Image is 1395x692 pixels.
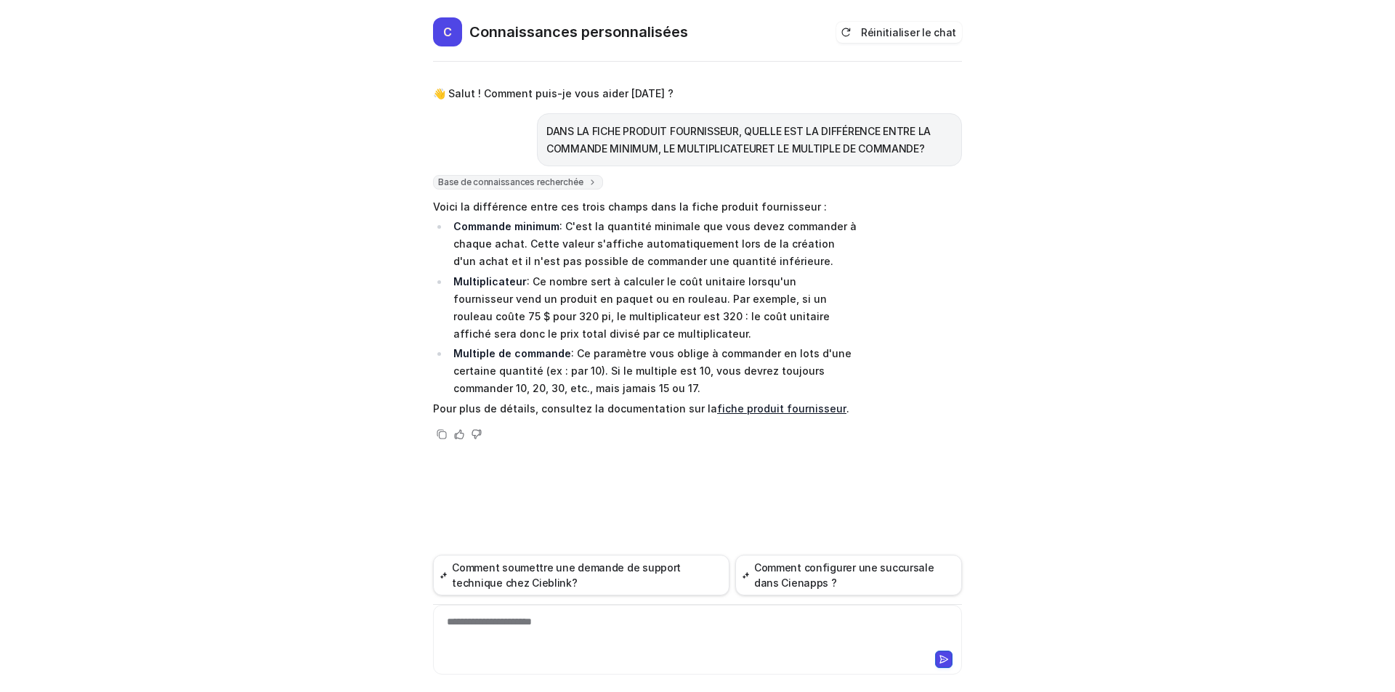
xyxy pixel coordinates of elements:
[443,25,452,39] font: C
[438,176,583,187] font: Base de connaissances recherchée
[717,402,846,415] a: fiche produit fournisseur
[452,561,681,589] font: Comment soumettre une demande de support technique chez Cieblink?
[453,220,559,232] font: Commande minimum
[754,561,934,589] font: Comment configurer une succursale dans Cienapps ?
[836,22,962,43] button: Réinitialiser le chat
[846,402,849,415] font: .
[453,347,571,359] font: Multiple de commande
[546,125,931,155] font: DANS LA FICHE PRODUIT FOURNISSEUR, QUELLE EST LA DIFFÉRENCE ENTRE LA COMMANDE MINIMUM, LE MULTIPL...
[433,200,827,213] font: Voici la différence entre ces trois champs dans la fiche produit fournisseur :
[453,275,527,288] font: Multiplicateur
[861,26,956,38] font: Réinitialiser le chat
[735,555,962,595] button: Comment configurer une succursale dans Cienapps ?
[433,87,674,99] font: 👋 Salut ! Comment puis-je vous aider [DATE] ?
[469,23,688,41] font: Connaissances personnalisées
[433,402,717,415] font: Pour plus de détails, consultez la documentation sur la
[453,220,857,267] font: : C'est la quantité minimale que vous devez commander à chaque achat. Cette valeur s'affiche auto...
[433,555,729,595] button: Comment soumettre une demande de support technique chez Cieblink?
[453,347,852,394] font: : Ce paramètre vous oblige à commander en lots d'une certaine quantité (ex : par 10). Si le multi...
[453,275,830,340] font: : Ce nombre sert à calculer le coût unitaire lorsqu'un fournisseur vend un produit en paquet ou e...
